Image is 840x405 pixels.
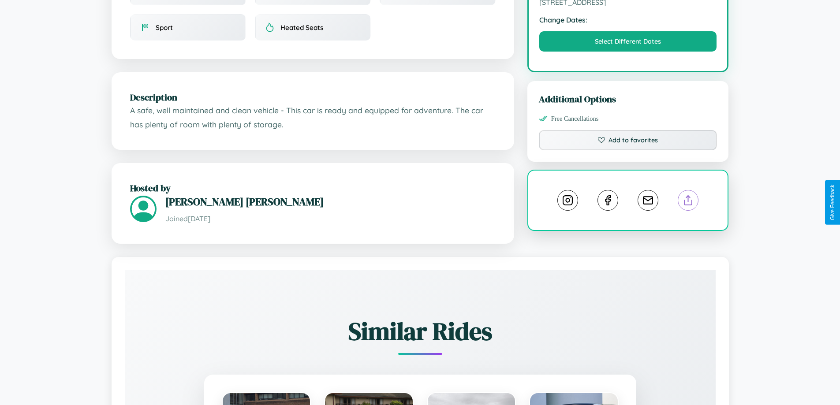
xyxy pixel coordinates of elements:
[165,194,496,209] h3: [PERSON_NAME] [PERSON_NAME]
[539,93,717,105] h3: Additional Options
[156,314,685,348] h2: Similar Rides
[156,23,173,32] span: Sport
[165,212,496,225] p: Joined [DATE]
[551,115,599,123] span: Free Cancellations
[539,31,717,52] button: Select Different Dates
[829,185,836,220] div: Give Feedback
[280,23,323,32] span: Heated Seats
[130,91,496,104] h2: Description
[130,104,496,131] p: A safe, well maintained and clean vehicle - This car is ready and equipped for adventure. The car...
[539,130,717,150] button: Add to favorites
[539,15,717,24] strong: Change Dates:
[130,182,496,194] h2: Hosted by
